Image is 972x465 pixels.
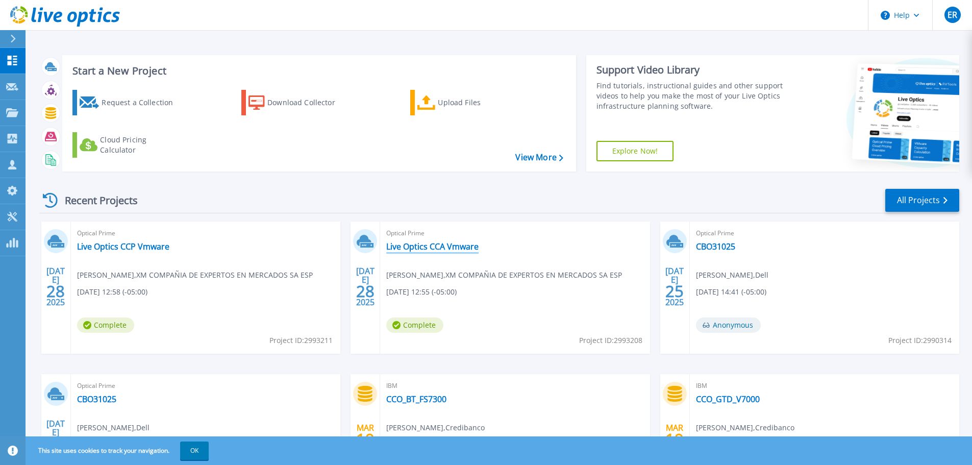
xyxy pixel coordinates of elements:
[77,286,147,298] span: [DATE] 12:58 (-05:00)
[267,92,349,113] div: Download Collector
[241,90,355,115] a: Download Collector
[77,241,169,252] a: Live Optics CCP Vmware
[696,270,768,281] span: [PERSON_NAME] , Dell
[180,442,209,460] button: OK
[102,92,183,113] div: Request a Collection
[596,141,674,161] a: Explore Now!
[665,268,684,305] div: [DATE] 2025
[948,11,957,19] span: ER
[386,422,485,433] span: [PERSON_NAME] , Credibanco
[696,422,794,433] span: [PERSON_NAME] , Credibanco
[77,270,313,281] span: [PERSON_NAME] , XM COMPAÑIA DE EXPERTOS EN MERCADOS SA ESP
[888,335,952,346] span: Project ID: 2990314
[386,228,643,239] span: Optical Prime
[386,270,622,281] span: [PERSON_NAME] , XM COMPAÑIA DE EXPERTOS EN MERCADOS SA ESP
[100,135,182,155] div: Cloud Pricing Calculator
[39,188,152,213] div: Recent Projects
[696,286,766,298] span: [DATE] 14:41 (-05:00)
[72,65,563,77] h3: Start a New Project
[438,92,519,113] div: Upload Files
[696,394,760,404] a: CCO_GTD_V7000
[386,286,457,298] span: [DATE] 12:55 (-05:00)
[28,442,209,460] span: This site uses cookies to track your navigation.
[410,90,524,115] a: Upload Files
[386,394,446,404] a: CCO_BT_FS7300
[596,63,787,77] div: Support Video Library
[579,335,642,346] span: Project ID: 2993208
[356,435,375,444] span: 19
[72,90,186,115] a: Request a Collection
[696,380,953,391] span: IBM
[77,317,134,333] span: Complete
[77,394,116,404] a: CBO31025
[596,81,787,111] div: Find tutorials, instructional guides and other support videos to help you make the most of your L...
[77,380,334,391] span: Optical Prime
[46,421,65,458] div: [DATE] 2025
[665,435,684,444] span: 19
[386,241,479,252] a: Live Optics CCA Vmware
[46,268,65,305] div: [DATE] 2025
[665,421,684,458] div: MAR 2025
[386,380,643,391] span: IBM
[696,317,761,333] span: Anonymous
[356,287,375,296] span: 28
[356,268,375,305] div: [DATE] 2025
[665,287,684,296] span: 25
[72,132,186,158] a: Cloud Pricing Calculator
[696,228,953,239] span: Optical Prime
[356,421,375,458] div: MAR 2025
[46,287,65,296] span: 28
[269,335,333,346] span: Project ID: 2993211
[515,153,563,162] a: View More
[386,317,443,333] span: Complete
[77,422,149,433] span: [PERSON_NAME] , Dell
[77,228,334,239] span: Optical Prime
[885,189,959,212] a: All Projects
[696,241,735,252] a: CBO31025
